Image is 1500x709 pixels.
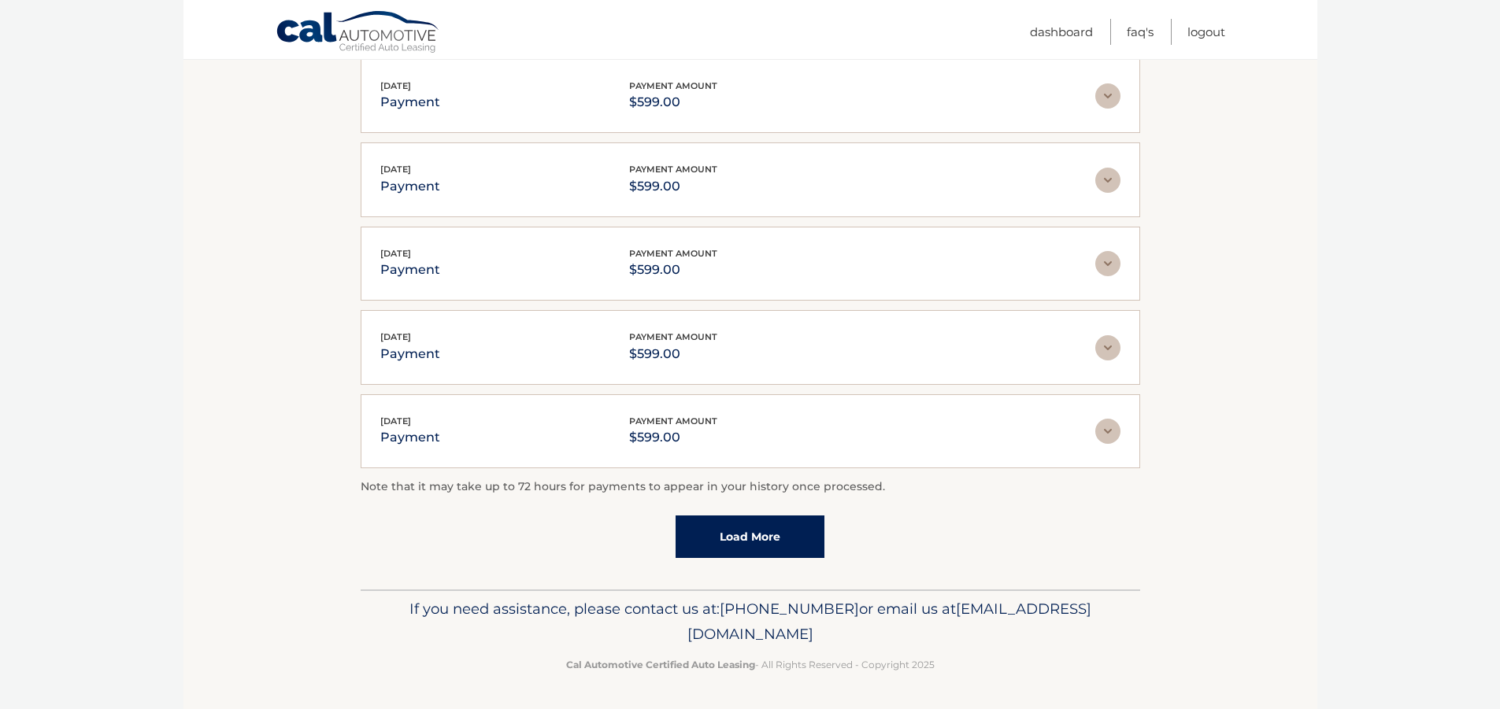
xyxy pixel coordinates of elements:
[276,10,441,56] a: Cal Automotive
[380,343,440,365] p: payment
[380,164,411,175] span: [DATE]
[629,80,717,91] span: payment amount
[380,259,440,281] p: payment
[1030,19,1093,45] a: Dashboard
[720,600,859,618] span: [PHONE_NUMBER]
[1127,19,1154,45] a: FAQ's
[1095,419,1120,444] img: accordion-rest.svg
[629,175,717,198] p: $599.00
[380,415,411,427] span: [DATE]
[629,164,717,175] span: payment amount
[629,343,717,365] p: $599.00
[1095,83,1120,109] img: accordion-rest.svg
[380,175,440,198] p: payment
[676,515,824,558] a: Load More
[1095,335,1120,360] img: accordion-rest.svg
[371,656,1130,673] p: - All Rights Reserved - Copyright 2025
[629,427,717,449] p: $599.00
[380,80,411,91] span: [DATE]
[629,91,717,113] p: $599.00
[1187,19,1225,45] a: Logout
[371,596,1130,647] p: If you need assistance, please contact us at: or email us at
[629,248,717,259] span: payment amount
[380,91,440,113] p: payment
[361,478,1140,497] p: Note that it may take up to 72 hours for payments to appear in your history once processed.
[380,427,440,449] p: payment
[629,259,717,281] p: $599.00
[380,248,411,259] span: [DATE]
[1095,168,1120,193] img: accordion-rest.svg
[687,600,1091,643] span: [EMAIL_ADDRESS][DOMAIN_NAME]
[566,659,755,670] strong: Cal Automotive Certified Auto Leasing
[1095,251,1120,276] img: accordion-rest.svg
[380,331,411,342] span: [DATE]
[629,331,717,342] span: payment amount
[629,415,717,427] span: payment amount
